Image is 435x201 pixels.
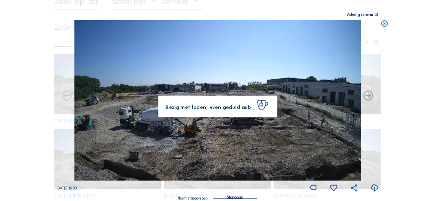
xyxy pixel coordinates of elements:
[362,91,374,102] i: Back
[57,186,77,191] span: [DATE] 15:30
[61,91,73,102] i: Forward
[165,105,255,110] span: Bezig met laden, even geduld aub...
[213,193,257,199] div: Standaard
[74,20,361,181] img: Image
[346,13,373,17] div: Volledig scherm
[178,197,208,201] div: Neem stappen per:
